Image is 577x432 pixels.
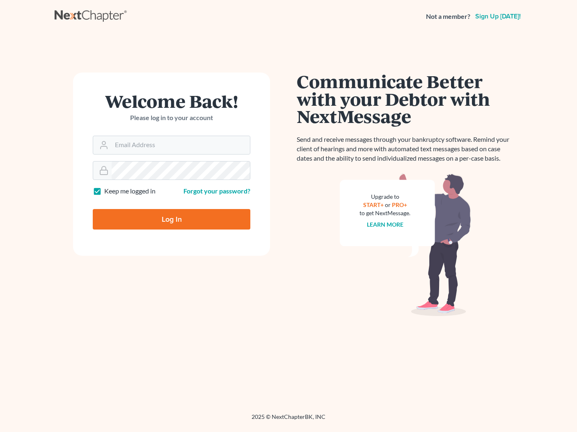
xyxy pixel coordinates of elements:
h1: Communicate Better with your Debtor with NextMessage [297,73,514,125]
p: Send and receive messages through your bankruptcy software. Remind your client of hearings and mo... [297,135,514,163]
a: Sign up [DATE]! [474,13,522,20]
div: to get NextMessage. [359,209,410,217]
div: Upgrade to [359,193,410,201]
a: PRO+ [392,201,407,208]
input: Log In [93,209,250,230]
h1: Welcome Back! [93,92,250,110]
a: Learn more [367,221,403,228]
label: Keep me logged in [104,186,156,196]
p: Please log in to your account [93,113,250,123]
a: Forgot your password? [183,187,250,195]
span: or [385,201,391,208]
div: 2025 © NextChapterBK, INC [55,413,522,427]
input: Email Address [112,136,250,154]
a: START+ [363,201,384,208]
strong: Not a member? [426,12,470,21]
img: nextmessage_bg-59042aed3d76b12b5cd301f8e5b87938c9018125f34e5fa2b7a6b67550977c72.svg [340,173,471,316]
